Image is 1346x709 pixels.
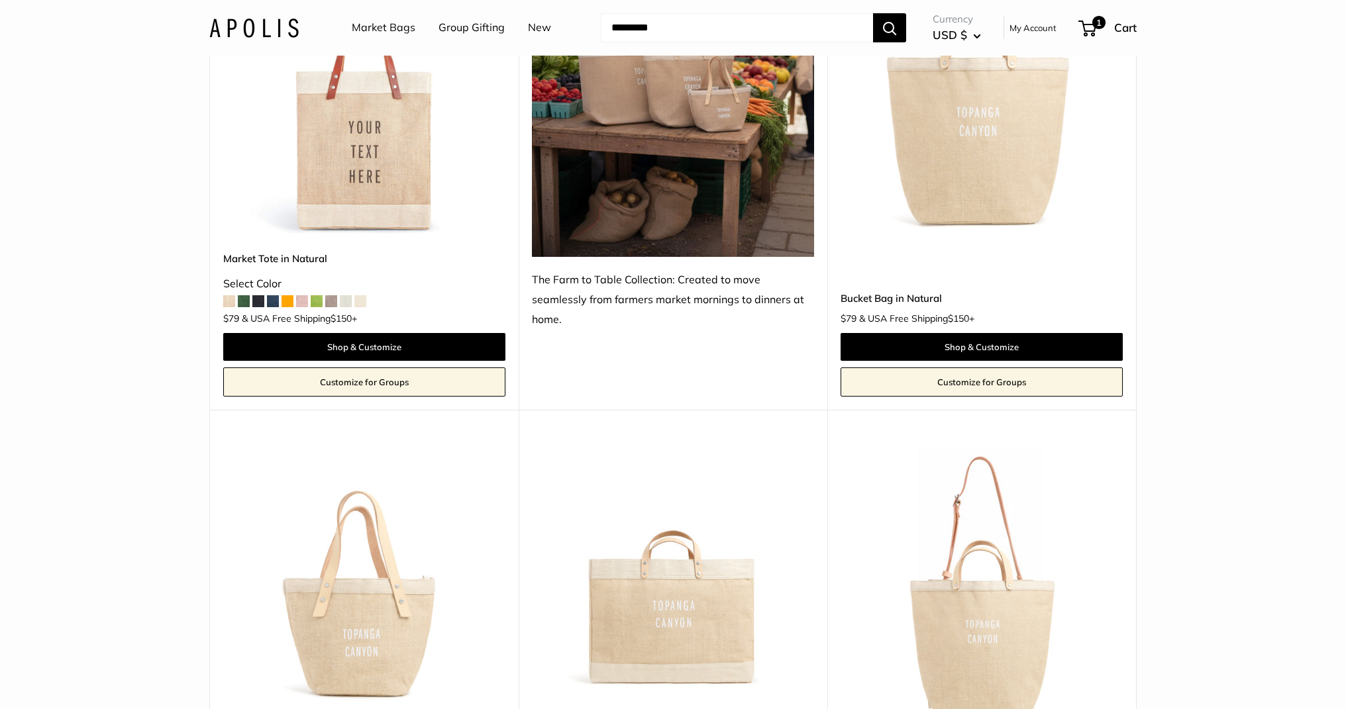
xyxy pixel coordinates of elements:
[352,18,415,38] a: Market Bags
[1114,21,1137,34] span: Cart
[841,367,1123,397] a: Customize for Groups
[841,291,1123,306] a: Bucket Bag in Natural
[1010,20,1057,36] a: My Account
[223,367,505,397] a: Customize for Groups
[439,18,505,38] a: Group Gifting
[532,270,814,330] div: The Farm to Table Collection: Created to move seamlessly from farmers market mornings to dinners ...
[1080,17,1137,38] a: 1 Cart
[859,314,974,323] span: & USA Free Shipping +
[331,312,352,324] span: $150
[209,18,299,37] img: Apolis
[223,251,505,266] a: Market Tote in Natural
[528,18,551,38] a: New
[933,28,967,42] span: USD $
[948,312,969,324] span: $150
[841,333,1123,361] a: Shop & Customize
[873,13,906,42] button: Search
[223,333,505,361] a: Shop & Customize
[223,274,505,294] div: Select Color
[1092,16,1106,29] span: 1
[933,10,981,28] span: Currency
[223,312,239,324] span: $79
[841,312,856,324] span: $79
[242,314,357,323] span: & USA Free Shipping +
[601,13,873,42] input: Search...
[933,24,981,46] button: USD $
